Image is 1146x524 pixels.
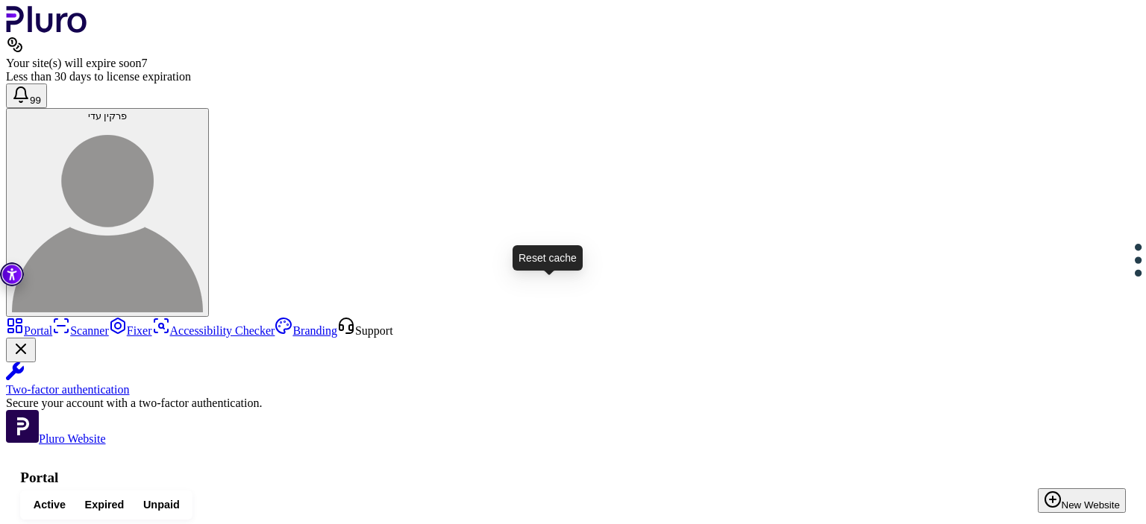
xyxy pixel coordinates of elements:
[52,324,109,337] a: Scanner
[30,95,41,106] span: 99
[143,498,180,512] span: Unpaid
[6,70,1140,83] div: Less than 30 days to license expiration
[6,362,1140,397] a: Two-factor authentication
[109,324,152,337] a: Fixer
[24,494,75,516] button: Active
[6,397,1140,410] div: Secure your account with a two-factor authentication.
[275,324,337,337] a: Branding
[6,383,1140,397] div: Two-factor authentication
[152,324,275,337] a: Accessibility Checker
[141,57,147,69] span: 7
[6,108,209,317] button: פרקין עדיפרקין עדי
[88,110,128,121] span: פרקין עדי
[6,22,87,35] a: Logo
[6,83,47,108] button: Open notifications, you have 388 new notifications
[6,338,36,362] button: Close Two-factor authentication notification
[75,494,134,516] button: Expired
[134,494,189,516] button: Unpaid
[513,245,583,271] div: Reset cache
[6,57,1140,70] div: Your site(s) will expire soon
[6,317,1140,446] aside: Sidebar menu
[6,432,106,445] a: Open Pluro Website
[1038,488,1126,513] button: New Website
[12,121,203,312] img: פרקין עדי
[6,324,52,337] a: Portal
[85,498,125,512] span: Expired
[20,470,1126,486] h1: Portal
[337,324,393,337] a: Open Support screen
[34,498,66,512] span: Active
